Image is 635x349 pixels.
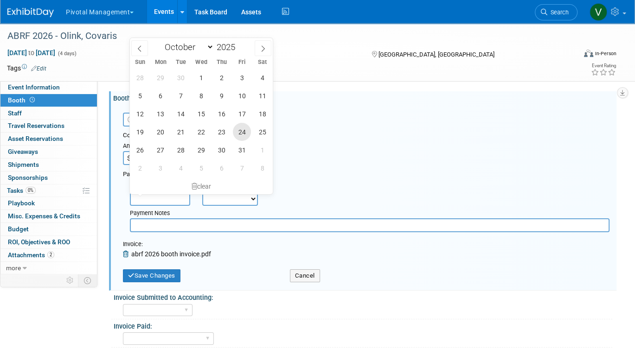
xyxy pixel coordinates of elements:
[0,94,97,107] a: Booth
[192,69,210,87] span: October 1, 2025
[0,81,97,94] a: Event Information
[123,269,180,282] button: Save Changes
[8,148,38,155] span: Giveaways
[252,59,273,65] span: Sat
[151,105,169,123] span: October 13, 2025
[114,319,612,331] div: Invoice Paid:
[253,69,271,87] span: October 4, 2025
[192,159,210,177] span: November 5, 2025
[0,120,97,132] a: Travel Reservations
[131,123,149,141] span: October 19, 2025
[78,274,97,286] td: Toggle Event Tabs
[584,50,593,57] img: Format-Inperson.png
[62,274,78,286] td: Personalize Event Tab Strip
[151,87,169,105] span: October 6, 2025
[28,96,37,103] span: Booth not reserved yet
[151,141,169,159] span: October 27, 2025
[192,105,210,123] span: October 15, 2025
[123,142,190,151] div: Amount
[151,123,169,141] span: October 20, 2025
[192,123,210,141] span: October 22, 2025
[8,212,80,220] span: Misc. Expenses & Credits
[8,96,37,104] span: Booth
[535,4,577,20] a: Search
[172,69,190,87] span: September 30, 2025
[191,59,212,65] span: Wed
[171,59,191,65] span: Tue
[547,9,569,16] span: Search
[131,250,211,258] span: abrf 2026 booth invoice.pdf
[160,41,214,53] select: Month
[123,113,173,127] button: Reserved
[526,48,616,62] div: Event Format
[212,141,231,159] span: October 30, 2025
[233,105,251,123] span: October 17, 2025
[123,240,211,249] div: Invoice:
[8,251,54,259] span: Attachments
[151,69,169,87] span: September 29, 2025
[233,159,251,177] span: November 7, 2025
[131,87,149,105] span: October 5, 2025
[47,251,54,258] span: 2
[172,159,190,177] span: November 4, 2025
[130,178,273,194] div: clear
[8,135,63,142] span: Asset Reservations
[8,161,39,168] span: Shipments
[123,250,131,258] a: Remove Attachment
[114,291,612,302] div: Invoice Submitted to Accounting:
[8,122,64,129] span: Travel Reservations
[212,87,231,105] span: October 9, 2025
[131,141,149,159] span: October 26, 2025
[7,49,56,57] span: [DATE] [DATE]
[290,269,320,282] button: Cancel
[128,116,164,123] a: Reserved
[6,264,21,272] span: more
[253,141,271,159] span: November 1, 2025
[172,105,190,123] span: October 14, 2025
[131,159,149,177] span: November 2, 2025
[0,262,97,274] a: more
[131,105,149,123] span: October 12, 2025
[27,49,36,57] span: to
[232,59,252,65] span: Fri
[172,123,190,141] span: October 21, 2025
[0,133,97,145] a: Asset Reservations
[7,8,54,17] img: ExhibitDay
[253,105,271,123] span: October 18, 2025
[0,249,97,261] a: Attachments2
[0,223,97,235] a: Budget
[378,51,494,58] span: [GEOGRAPHIC_DATA], [GEOGRAPHIC_DATA]
[8,238,70,246] span: ROI, Objectives & ROO
[590,3,607,21] img: Valerie Weld
[0,184,97,197] a: Tasks0%
[212,123,231,141] span: October 23, 2025
[212,69,231,87] span: October 2, 2025
[172,141,190,159] span: October 28, 2025
[131,69,149,87] span: September 28, 2025
[0,236,97,248] a: ROI, Objectives & ROO
[0,159,97,171] a: Shipments
[192,141,210,159] span: October 29, 2025
[31,65,46,72] a: Edit
[212,105,231,123] span: October 16, 2025
[8,83,60,91] span: Event Information
[123,131,609,140] div: Cost:
[192,87,210,105] span: October 8, 2025
[233,123,251,141] span: October 24, 2025
[7,63,46,73] td: Tags
[214,42,242,52] input: Year
[57,51,77,57] span: (4 days)
[0,171,97,184] a: Sponsorships
[253,123,271,141] span: October 25, 2025
[253,87,271,105] span: October 11, 2025
[591,63,616,68] div: Event Rating
[26,187,36,194] span: 0%
[595,50,616,57] div: In-Person
[0,107,97,120] a: Staff
[0,210,97,222] a: Misc. Expenses & Credits
[130,59,150,65] span: Sun
[172,87,190,105] span: October 7, 2025
[113,91,616,103] div: Booth Reservation & Invoice:
[151,159,169,177] span: November 3, 2025
[123,168,609,179] div: Payment Details:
